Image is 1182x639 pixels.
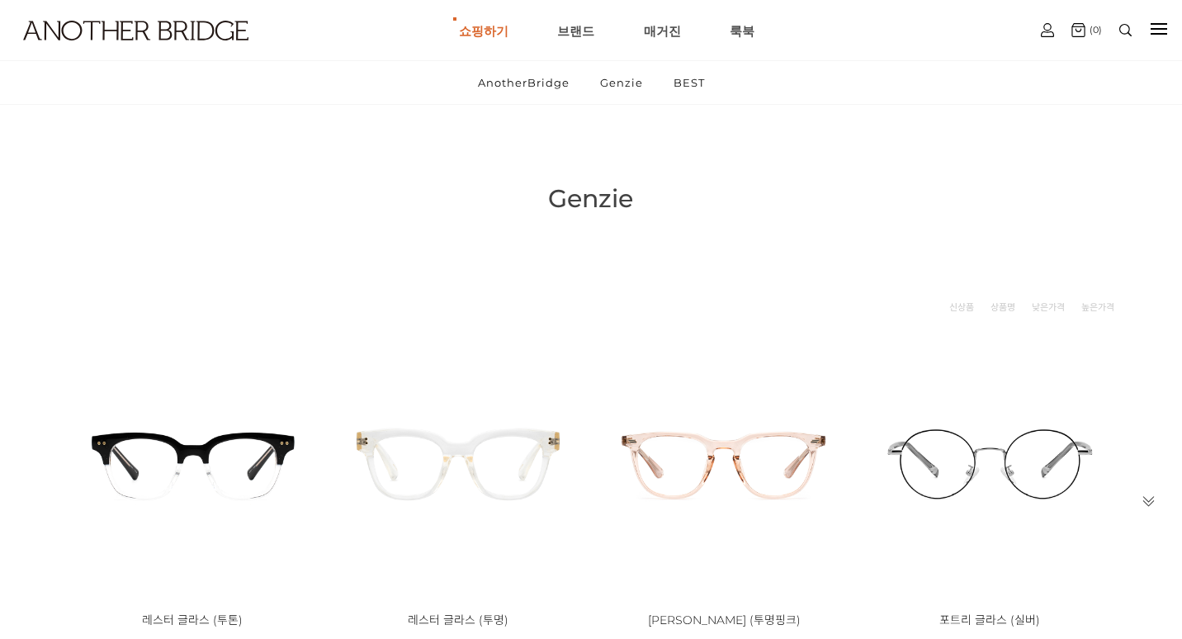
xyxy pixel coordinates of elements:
img: cart [1041,23,1054,37]
img: 레스터 글라스 - 투명 안경 제품 이미지 [331,336,585,590]
img: 레스터 글라스 투톤 - 세련된 투톤 안경 제품 이미지 [65,336,319,590]
a: 신상품 [949,299,974,315]
a: 쇼핑하기 [459,1,508,60]
a: 상품명 [991,299,1015,315]
a: 매거진 [644,1,681,60]
a: logo [8,21,186,81]
a: 룩북 [730,1,754,60]
span: (0) [1085,24,1102,35]
a: 레스터 글라스 (투톤) [142,614,243,627]
span: [PERSON_NAME] (투명핑크) [648,613,801,627]
a: [PERSON_NAME] (투명핑크) [648,614,801,627]
a: Genzie [586,61,657,104]
a: 레스터 글라스 (투명) [408,614,508,627]
img: search [1119,24,1132,36]
img: 포트리 글라스 - 실버 안경 이미지 [863,336,1117,590]
span: 포트리 글라스 (실버) [939,613,1040,627]
a: AnotherBridge [464,61,584,104]
a: 포트리 글라스 (실버) [939,614,1040,627]
a: 낮은가격 [1032,299,1065,315]
img: logo [23,21,248,40]
span: Genzie [548,183,633,214]
a: (0) [1071,23,1102,37]
span: 레스터 글라스 (투명) [408,613,508,627]
span: 레스터 글라스 (투톤) [142,613,243,627]
img: 애크런 글라스 - 투명핑크 안경 제품 이미지 [597,336,851,590]
a: 높은가격 [1081,299,1114,315]
a: 브랜드 [557,1,594,60]
a: BEST [660,61,719,104]
img: cart [1071,23,1085,37]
